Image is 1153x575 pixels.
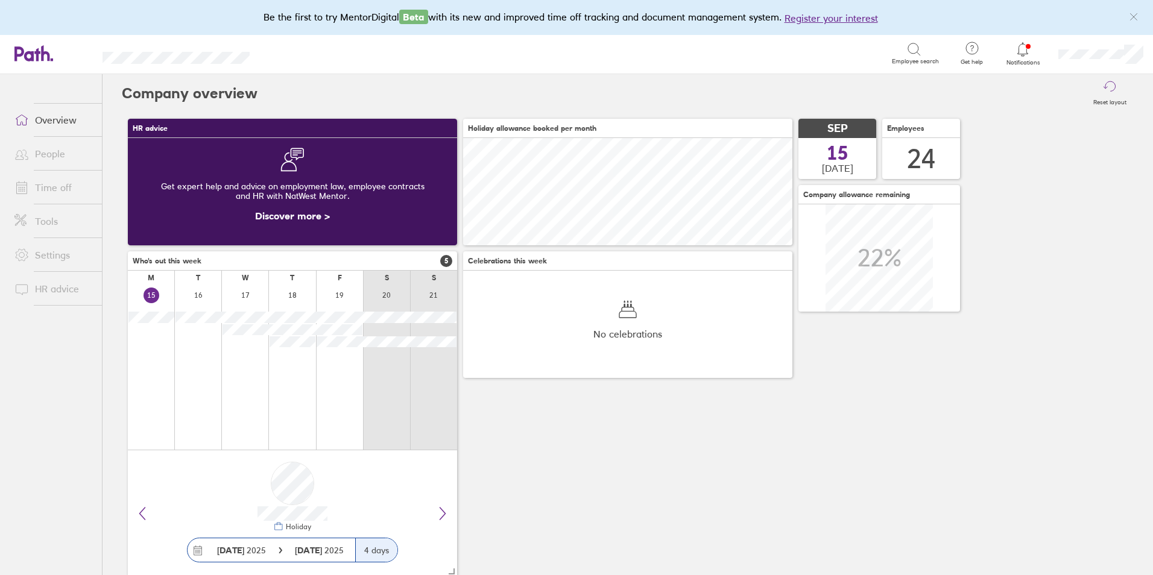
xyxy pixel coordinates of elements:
div: Be the first to try MentorDigital with its new and improved time off tracking and document manage... [264,10,890,25]
span: 2025 [295,545,344,555]
div: Search [282,48,313,58]
div: F [338,274,342,282]
span: No celebrations [593,328,662,339]
div: Holiday [283,523,311,531]
strong: [DATE] [295,545,324,556]
strong: [DATE] [217,545,244,556]
a: Discover more > [255,210,330,222]
span: Beta [399,10,428,24]
span: 15 [827,143,848,163]
span: HR advice [133,124,168,133]
div: 24 [907,143,936,174]
div: S [432,274,436,282]
button: Register your interest [785,11,878,25]
span: Get help [952,58,991,66]
span: 2025 [217,545,266,555]
span: Who's out this week [133,257,201,265]
a: Overview [5,108,102,132]
div: T [290,274,294,282]
a: People [5,142,102,166]
span: 5 [440,255,452,267]
div: M [148,274,154,282]
div: W [242,274,249,282]
span: [DATE] [822,163,853,174]
a: HR advice [5,277,102,301]
span: SEP [827,122,848,135]
a: Time off [5,175,102,200]
a: Tools [5,209,102,233]
div: S [385,274,389,282]
span: Employee search [892,58,939,65]
div: T [196,274,200,282]
div: Get expert help and advice on employment law, employee contracts and HR with NatWest Mentor. [137,172,447,210]
a: Settings [5,243,102,267]
span: Employees [887,124,924,133]
div: 4 days [355,538,397,562]
span: Holiday allowance booked per month [468,124,596,133]
button: Reset layout [1086,74,1134,113]
label: Reset layout [1086,95,1134,106]
span: Company allowance remaining [803,190,910,199]
span: Notifications [1003,59,1043,66]
a: Notifications [1003,41,1043,66]
h2: Company overview [122,74,257,113]
span: Celebrations this week [468,257,547,265]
